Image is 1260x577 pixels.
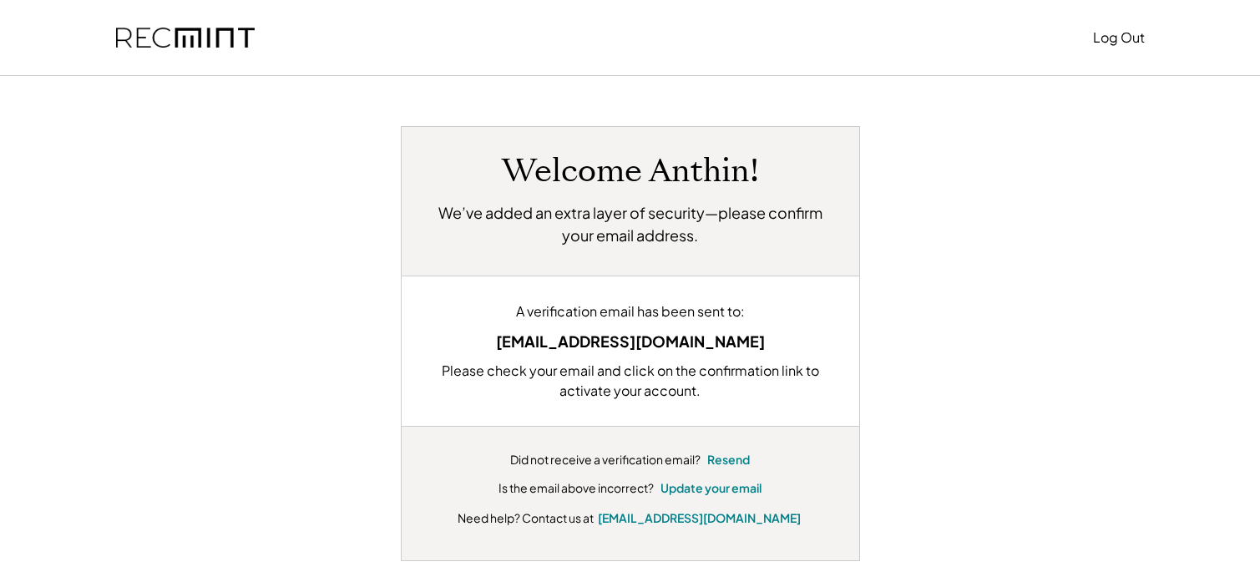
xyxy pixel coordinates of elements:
[427,361,834,401] div: Please check your email and click on the confirmation link to activate your account.
[498,480,654,497] div: Is the email above incorrect?
[427,330,834,352] div: [EMAIL_ADDRESS][DOMAIN_NAME]
[116,28,255,48] img: recmint-logotype%403x.png
[1093,21,1145,54] button: Log Out
[427,201,834,246] h2: We’ve added an extra layer of security—please confirm your email address.
[598,510,801,525] a: [EMAIL_ADDRESS][DOMAIN_NAME]
[502,152,759,191] h1: Welcome Anthin!
[510,452,701,468] div: Did not receive a verification email?
[427,301,834,321] div: A verification email has been sent to:
[660,480,762,497] button: Update your email
[707,452,750,468] button: Resend
[458,509,594,527] div: Need help? Contact us at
